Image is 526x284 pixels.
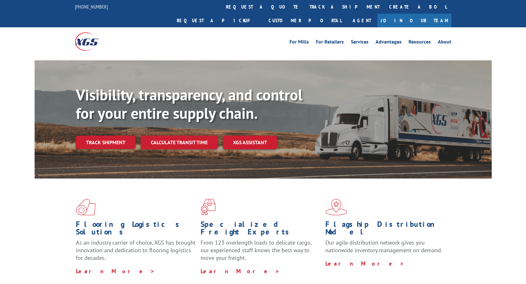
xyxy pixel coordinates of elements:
img: xgs-icon-flagship-distribution-model-red [325,199,347,215]
a: About [438,39,451,46]
a: For Retailers [316,39,344,46]
img: xgs-icon-total-supply-chain-intelligence-red [76,199,96,215]
a: Resources [409,39,431,46]
a: Advantages [376,39,402,46]
a: Learn More > [201,267,280,275]
a: Customer Portal [264,14,346,27]
a: Learn More > [325,260,404,267]
a: Learn More > [76,267,155,275]
a: Request a pickup [172,14,264,27]
a: [PHONE_NUMBER] [75,3,108,10]
a: Services [351,39,369,46]
span: As an industry carrier of choice, XGS has brought innovation and dedication to flooring logistics... [76,239,196,261]
a: For Mills [290,39,309,46]
a: Agent [346,14,377,27]
h1: Specialized Freight Experts [201,220,321,239]
h1: Flagship Distribution Model [325,220,445,239]
a: Join Our Team [377,14,451,27]
b: Visibility, transparency, and control for your entire supply chain. [76,85,303,123]
span: Our agile distribution network gives you nationwide inventory management on demand. [325,239,442,254]
a: Track shipment [76,136,136,149]
a: Calculate transit time [141,136,218,149]
h1: Flooring Logistics Solutions [76,220,196,239]
img: xgs-icon-focused-on-flooring-red [201,199,216,215]
p: From 123 overlength loads to delicate cargo, our experienced staff knows the best way to move you... [201,239,321,267]
a: XGS ASSISTANT [223,136,277,149]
